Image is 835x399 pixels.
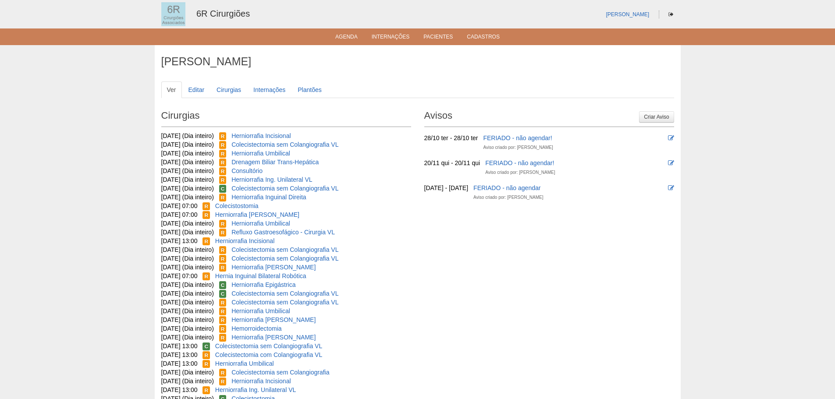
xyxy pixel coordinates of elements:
div: Aviso criado por: [PERSON_NAME] [485,168,555,177]
span: [DATE] (Dia inteiro) [161,264,214,271]
span: [DATE] (Dia inteiro) [161,229,214,236]
span: [DATE] 07:00 [161,272,198,279]
h2: Cirurgias [161,107,411,127]
span: Reservada [219,255,227,263]
span: [DATE] 13:00 [161,351,198,358]
span: Reservada [219,176,227,184]
a: Colecistectomia com Colangiografia VL [215,351,322,358]
span: Reservada [219,132,227,140]
a: Herniorrafia Ing. Unilateral VL [215,386,296,393]
span: [DATE] (Dia inteiro) [161,176,214,183]
a: Colecistectomia sem Colangiografia VL [215,343,322,350]
a: [PERSON_NAME] [606,11,649,18]
span: [DATE] 13:00 [161,237,198,244]
a: Herniorrafia Umbilical [231,220,290,227]
span: Reservada [203,360,210,368]
a: 6R Cirurgiões [196,9,250,18]
span: Reservada [203,351,210,359]
div: 20/11 qui - 20/11 qui [424,159,480,167]
span: Confirmada [203,343,210,350]
span: [DATE] (Dia inteiro) [161,167,214,174]
a: Colecistostomia [215,202,259,209]
a: Internações [372,34,410,42]
a: Colecistectomia sem Colangiografia VL [231,290,338,297]
a: Hernia Inguinal Bilateral Robótica [215,272,306,279]
a: Colecistectomia sem Colangiografia VL [231,141,338,148]
span: [DATE] (Dia inteiro) [161,316,214,323]
span: Reservada [219,167,227,175]
span: [DATE] (Dia inteiro) [161,299,214,306]
h2: Avisos [424,107,674,127]
a: Herniorrafia [PERSON_NAME] [231,316,316,323]
a: Internações [248,81,291,98]
a: Herniorrafia Umbilical [215,360,274,367]
span: Reservada [219,194,227,201]
i: Editar [668,135,674,141]
a: Colecistectomia sem Colangiografia VL [231,246,338,253]
span: [DATE] (Dia inteiro) [161,141,214,148]
a: Editar [183,81,210,98]
span: [DATE] 13:00 [161,343,198,350]
span: [DATE] (Dia inteiro) [161,307,214,314]
span: Reservada [203,386,210,394]
div: [DATE] - [DATE] [424,184,469,192]
a: Drenagem Biliar Trans-Hepática [231,159,319,166]
span: Reservada [219,141,227,149]
span: Reservada [219,325,227,333]
span: Reservada [203,202,210,210]
a: Refluxo Gastroesofágico - Cirurgia VL [231,229,335,236]
span: [DATE] (Dia inteiro) [161,255,214,262]
a: Herniorrafia [PERSON_NAME] [215,211,299,218]
a: Herniorrafia Umbilical [231,307,290,314]
span: Reservada [219,369,227,377]
span: [DATE] (Dia inteiro) [161,132,214,139]
a: Colecistectomia sem Colangiografia VL [231,255,338,262]
span: Reservada [219,264,227,272]
span: Reservada [219,334,227,342]
span: Confirmada [219,185,227,193]
a: Herniorrafia Incisional [231,132,291,139]
span: Reservada [219,299,227,307]
span: Reservada [219,316,227,324]
span: Reservada [219,150,227,158]
a: FERIADO - não agendar! [485,159,554,166]
a: Herniorrafia Incisional [215,237,274,244]
span: [DATE] (Dia inteiro) [161,281,214,288]
a: Criar Aviso [639,111,674,123]
span: [DATE] (Dia inteiro) [161,150,214,157]
span: [DATE] 07:00 [161,211,198,218]
span: [DATE] (Dia inteiro) [161,334,214,341]
a: Agenda [335,34,358,42]
span: Reservada [219,307,227,315]
a: Hemorroidectomia [231,325,281,332]
a: Cadastros [467,34,500,42]
a: Herniorrafia Epigástrica [231,281,295,288]
span: [DATE] (Dia inteiro) [161,378,214,385]
span: [DATE] (Dia inteiro) [161,220,214,227]
span: [DATE] (Dia inteiro) [161,290,214,297]
a: Plantões [292,81,327,98]
i: Sair [668,12,673,17]
span: [DATE] 07:00 [161,202,198,209]
a: Herniorrafia [PERSON_NAME] [231,264,316,271]
a: Colecistectomia sem Colangiografia [231,369,329,376]
span: [DATE] (Dia inteiro) [161,185,214,192]
i: Editar [668,185,674,191]
a: Ver [161,81,182,98]
span: [DATE] 13:00 [161,386,198,393]
a: Herniorrafia Umbilical [231,150,290,157]
span: Reservada [203,237,210,245]
span: [DATE] (Dia inteiro) [161,325,214,332]
span: Reservada [219,220,227,228]
span: [DATE] (Dia inteiro) [161,369,214,376]
span: [DATE] 13:00 [161,360,198,367]
span: Reservada [219,159,227,166]
span: [DATE] (Dia inteiro) [161,194,214,201]
a: FERIADO - não agendar! [483,134,552,141]
span: Confirmada [219,290,227,298]
a: FERIADO - não agendar [473,184,540,191]
a: Herniorrafia Ing. Unilateral VL [231,176,312,183]
span: Reservada [219,229,227,237]
a: Colecistectomia sem Colangiografia VL [231,299,338,306]
a: Colecistectomia sem Colangiografia VL [231,185,338,192]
